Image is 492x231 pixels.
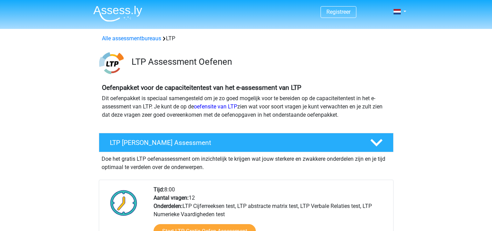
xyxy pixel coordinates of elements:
[102,94,390,119] p: Dit oefenpakket is speciaal samengesteld om je zo goed mogelijk voor te bereiden op de capaciteit...
[194,103,237,110] a: oefensite van LTP
[99,34,393,43] div: LTP
[106,186,141,220] img: Klok
[154,186,164,193] b: Tijd:
[154,203,182,209] b: Onderdelen:
[102,84,301,92] b: Oefenpakket voor de capaciteitentest van het e-assessment van LTP
[102,35,161,42] a: Alle assessmentbureaus
[93,6,142,22] img: Assessly
[99,51,124,75] img: ltp.png
[326,9,350,15] a: Registreer
[99,152,394,171] div: Doe het gratis LTP oefenassessment om inzichtelijk te krijgen wat jouw sterkere en zwakkere onder...
[96,133,396,152] a: LTP [PERSON_NAME] Assessment
[154,195,189,201] b: Aantal vragen:
[110,139,359,147] h4: LTP [PERSON_NAME] Assessment
[132,56,388,67] h3: LTP Assessment Oefenen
